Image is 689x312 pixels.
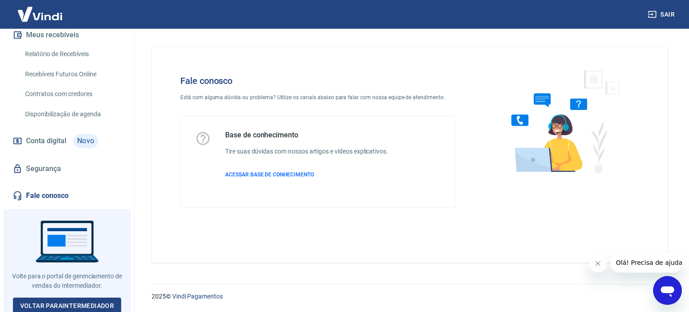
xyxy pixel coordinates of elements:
[225,147,388,156] h6: Tire suas dúvidas com nossos artigos e vídeos explicativos.
[11,0,69,28] img: Vindi
[172,293,223,300] a: Vindi Pagamentos
[22,105,123,123] a: Disponibilização de agenda
[152,292,667,301] p: 2025 ©
[22,85,123,103] a: Contratos com credores
[646,6,678,23] button: Sair
[225,171,314,178] span: ACESSAR BASE DE CONHECIMENTO
[225,171,388,179] a: ACESSAR BASE DE CONHECIMENTO
[653,276,682,305] iframe: Botão para abrir a janela de mensagens
[5,6,75,13] span: Olá! Precisa de ajuda?
[11,159,123,179] a: Segurança
[180,93,455,101] p: Está com alguma dúvida ou problema? Utilize os canais abaixo para falar com nossa equipe de atend...
[11,25,123,45] button: Meus recebíveis
[611,253,682,272] iframe: Mensagem da empresa
[493,61,630,181] img: Fale conosco
[22,65,123,83] a: Recebíveis Futuros Online
[22,45,123,63] a: Relatório de Recebíveis
[74,134,98,148] span: Novo
[11,186,123,206] a: Fale conosco
[225,131,388,140] h5: Base de conhecimento
[26,135,66,147] span: Conta digital
[589,255,607,272] iframe: Fechar mensagem
[180,75,455,86] h4: Fale conosco
[11,130,123,152] a: Conta digitalNovo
